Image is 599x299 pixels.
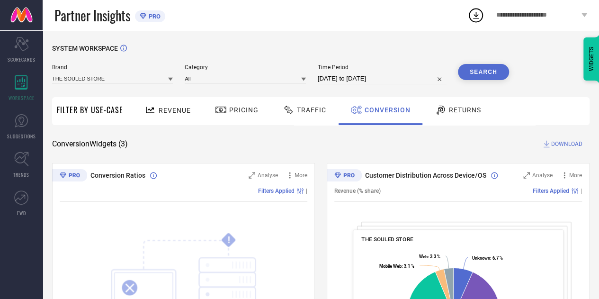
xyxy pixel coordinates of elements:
span: Brand [52,64,173,71]
span: Category [185,64,305,71]
span: | [306,188,307,194]
span: Pricing [229,106,259,114]
span: THE SOULED STORE [361,236,413,243]
tspan: Mobile Web [379,263,401,268]
span: Revenue [159,107,191,114]
div: Premium [52,169,87,183]
span: More [295,172,307,179]
span: SCORECARDS [8,56,36,63]
text: : 3.1 % [379,263,414,268]
span: | [581,188,582,194]
span: Filters Applied [258,188,295,194]
span: Returns [449,106,481,114]
span: SUGGESTIONS [7,133,36,140]
span: WORKSPACE [9,94,35,101]
tspan: Web [419,254,428,259]
tspan: ! [227,235,230,245]
span: PRO [146,13,161,20]
tspan: Unknown [472,255,490,260]
button: Search [458,64,509,80]
svg: Zoom [523,172,530,179]
text: : 6.7 % [472,255,503,260]
input: Select time period [318,73,446,84]
span: Analyse [258,172,278,179]
text: : 3.3 % [419,254,440,259]
span: Conversion Widgets ( 3 ) [52,139,128,149]
span: DOWNLOAD [551,139,582,149]
span: Partner Insights [54,6,130,25]
span: Traffic [297,106,326,114]
span: Revenue (% share) [334,188,381,194]
span: Time Period [318,64,446,71]
span: Conversion Ratios [90,172,145,179]
span: More [569,172,582,179]
div: Premium [327,169,362,183]
span: Analyse [532,172,553,179]
span: TRENDS [13,171,29,178]
span: Conversion [365,106,411,114]
span: SYSTEM WORKSPACE [52,45,118,52]
div: Open download list [467,7,484,24]
span: Customer Distribution Across Device/OS [365,172,486,179]
svg: Zoom [249,172,255,179]
span: Filter By Use-Case [57,104,123,116]
span: FWD [17,209,26,217]
span: Filters Applied [533,188,569,194]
